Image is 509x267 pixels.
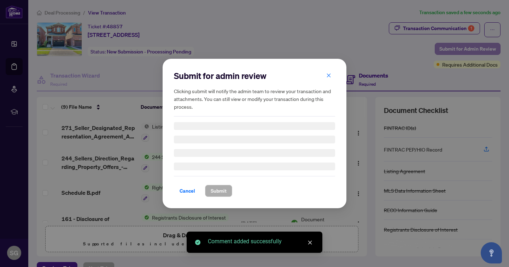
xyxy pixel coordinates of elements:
[208,237,314,246] div: Comment added successfully
[326,73,331,78] span: close
[481,242,502,263] button: Open asap
[174,87,335,110] h5: Clicking submit will notify the admin team to review your transaction and attachments. You can st...
[174,185,201,197] button: Cancel
[180,185,195,197] span: Cancel
[308,240,312,245] span: close
[174,70,335,81] h2: Submit for admin review
[306,239,314,246] a: Close
[205,185,232,197] button: Submit
[195,240,200,245] span: check-circle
